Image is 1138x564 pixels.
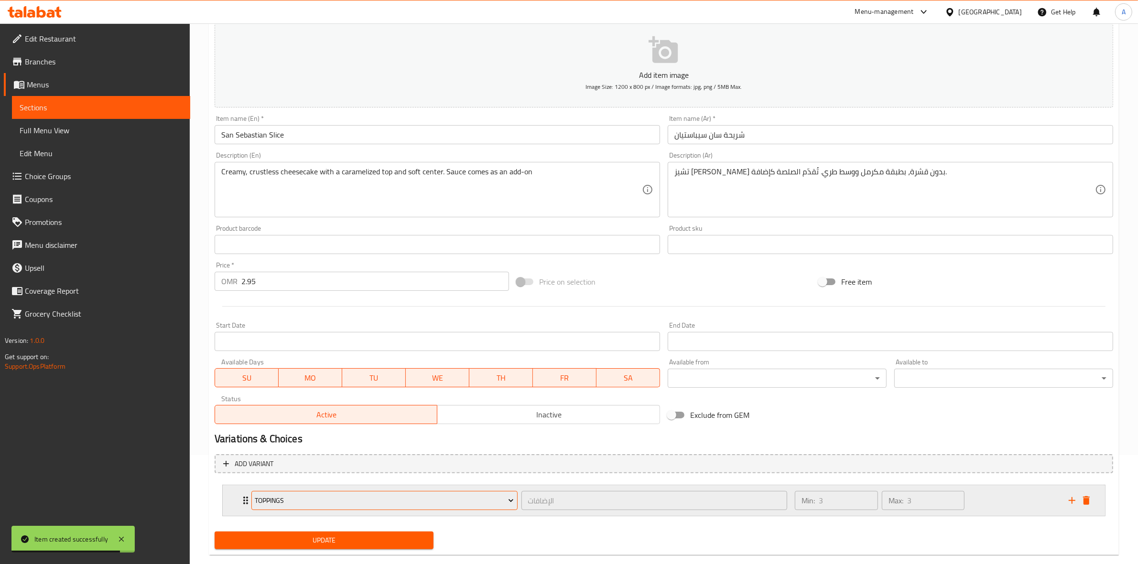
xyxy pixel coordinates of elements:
[4,211,190,234] a: Promotions
[406,368,469,387] button: WE
[255,495,514,507] span: Toppings
[585,81,742,92] span: Image Size: 1200 x 800 px / Image formats: jpg, png / 5MB Max.
[12,119,190,142] a: Full Menu View
[802,495,815,506] p: Min:
[841,276,872,287] span: Free item
[25,56,183,67] span: Branches
[221,276,238,287] p: OMR
[20,125,183,136] span: Full Menu View
[241,272,509,291] input: Please enter price
[5,351,49,363] span: Get support on:
[215,532,434,549] button: Update
[1065,493,1079,508] button: add
[25,262,183,274] span: Upsell
[282,371,338,385] span: MO
[20,102,183,113] span: Sections
[4,165,190,188] a: Choice Groups
[215,432,1113,446] h2: Variations & Choices
[600,371,656,385] span: SA
[1122,7,1126,17] span: A
[251,491,518,510] button: Toppings
[4,279,190,302] a: Coverage Report
[674,167,1095,213] textarea: تشيز [PERSON_NAME] بدون قشرة، بطبقة مكرمل ووسط طري. تُقدّم الصلصة كإضافة.
[25,193,183,205] span: Coupons
[469,368,533,387] button: TH
[1079,493,1094,508] button: delete
[4,256,190,279] a: Upsell
[34,534,108,544] div: Item created successfully
[889,495,903,506] p: Max:
[533,368,596,387] button: FR
[229,69,1098,81] p: Add item image
[235,458,273,470] span: Add variant
[5,360,65,372] a: Support.OpsPlatform
[25,308,183,319] span: Grocery Checklist
[690,409,749,421] span: Exclude from GEM
[668,235,1113,254] input: Please enter product sku
[219,371,275,385] span: SU
[25,216,183,228] span: Promotions
[4,50,190,73] a: Branches
[279,368,342,387] button: MO
[25,239,183,251] span: Menu disclaimer
[668,369,887,388] div: ​
[4,27,190,50] a: Edit Restaurant
[596,368,660,387] button: SA
[5,334,28,347] span: Version:
[537,371,593,385] span: FR
[441,408,656,422] span: Inactive
[25,285,183,297] span: Coverage Report
[223,485,1105,516] div: Expand
[410,371,466,385] span: WE
[215,368,279,387] button: SU
[346,371,402,385] span: TU
[215,454,1113,474] button: Add variant
[894,369,1113,388] div: ​
[27,79,183,90] span: Menus
[215,235,660,254] input: Please enter product barcode
[30,334,44,347] span: 1.0.0
[668,125,1113,144] input: Enter name Ar
[342,368,406,387] button: TU
[855,6,914,18] div: Menu-management
[12,142,190,165] a: Edit Menu
[437,405,660,424] button: Inactive
[25,33,183,44] span: Edit Restaurant
[25,170,183,182] span: Choice Groups
[221,167,642,213] textarea: Creamy, crustless cheesecake with a caramelized top and soft center. Sauce comes as an add-on
[473,371,529,385] span: TH
[4,302,190,325] a: Grocery Checklist
[215,125,660,144] input: Enter name En
[959,7,1022,17] div: [GEOGRAPHIC_DATA]
[4,73,190,96] a: Menus
[4,188,190,211] a: Coupons
[4,234,190,256] a: Menu disclaimer
[12,96,190,119] a: Sections
[20,148,183,159] span: Edit Menu
[219,408,434,422] span: Active
[222,534,426,546] span: Update
[215,405,438,424] button: Active
[539,276,596,287] span: Price on selection
[215,20,1113,107] button: Add item imageImage Size: 1200 x 800 px / Image formats: jpg, png / 5MB Max.
[215,481,1113,520] li: Expand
